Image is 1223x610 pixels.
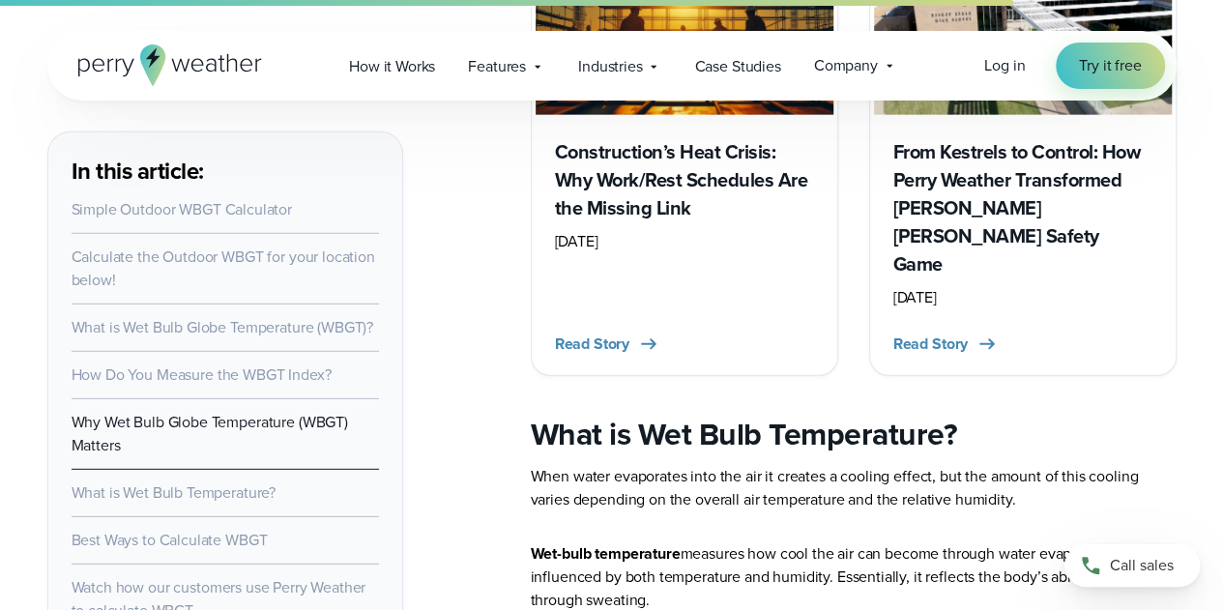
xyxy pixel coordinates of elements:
button: Read Story [555,333,660,356]
a: What is Wet Bulb Globe Temperature (WBGT)? [72,316,374,338]
a: Call sales [1064,544,1200,587]
a: How it Works [333,46,451,86]
span: Call sales [1110,554,1174,577]
h3: In this article: [72,156,379,187]
a: Why Wet Bulb Globe Temperature (WBGT) Matters [72,411,348,456]
button: Read Story [893,333,999,356]
a: Calculate the Outdoor WBGT for your location below! [72,246,375,291]
h3: Construction’s Heat Crisis: Why Work/Rest Schedules Are the Missing Link [555,138,814,222]
a: How Do You Measure the WBGT Index? [72,363,332,386]
p: When water evaporates into the air it creates a cooling effect, but the amount of this cooling va... [531,465,1177,511]
span: Case Studies [694,55,780,78]
h3: From Kestrels to Control: How Perry Weather Transformed [PERSON_NAME] [PERSON_NAME] Safety Game [893,138,1152,278]
a: Log in [984,54,1025,77]
a: Best Ways to Calculate WBGT [72,529,268,551]
a: Try it free [1056,43,1164,89]
div: [DATE] [893,286,1152,309]
span: Read Story [555,333,629,356]
a: Simple Outdoor WBGT Calculator [72,198,292,220]
span: Company [814,54,878,77]
a: Case Studies [678,46,797,86]
strong: What is Wet Bulb Temperature? [531,411,958,457]
span: Features [468,55,526,78]
span: Try it free [1079,54,1141,77]
span: How it Works [349,55,435,78]
strong: Wet-bulb temperature [531,542,681,565]
a: What is Wet Bulb Temperature? [72,481,277,504]
span: Industries [578,55,642,78]
div: [DATE] [555,230,814,253]
span: Log in [984,54,1025,76]
span: Read Story [893,333,968,356]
